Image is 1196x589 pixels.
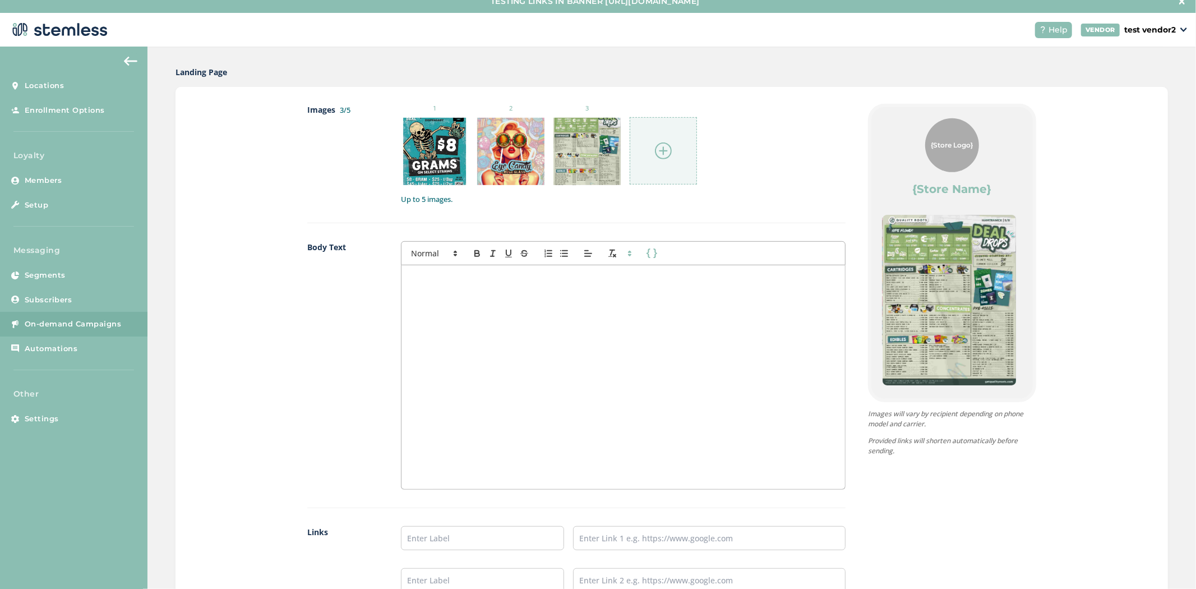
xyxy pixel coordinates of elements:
[25,294,72,306] span: Subscribers
[401,194,846,205] label: Up to 5 images.
[307,104,378,205] label: Images
[25,175,62,186] span: Members
[931,140,973,150] span: {Store Logo}
[553,118,621,185] img: 2Q==
[25,319,122,330] span: On-demand Campaigns
[25,200,49,211] span: Setup
[655,142,672,159] img: icon-circle-plus-45441306.svg
[25,343,78,355] span: Automations
[307,241,378,489] label: Body Text
[1049,24,1068,36] span: Help
[1180,27,1187,32] img: icon_down-arrow-small-66adaf34.svg
[401,104,468,113] small: 1
[176,66,227,78] label: Landing Page
[1081,24,1120,36] div: VENDOR
[124,57,137,66] img: icon-arrow-back-accent-c549486e.svg
[553,104,621,113] small: 3
[1124,24,1176,36] p: test vendor2
[1140,535,1196,589] iframe: Chat Widget
[477,104,544,113] small: 2
[868,436,1036,456] p: Provided links will shorten automatically before sending.
[1040,26,1046,33] img: icon-help-white-03924b79.svg
[883,215,1016,385] img: 2Q==
[9,19,108,41] img: logo-dark-0685b13c.svg
[573,526,846,550] input: Enter Link 1 e.g. https://www.google.com
[913,181,992,197] label: {Store Name}
[25,80,64,91] span: Locations
[401,118,468,185] img: 9k=
[25,413,59,425] span: Settings
[477,118,544,185] img: Z
[340,105,350,115] label: 3/5
[25,270,66,281] span: Segments
[401,526,565,550] input: Enter Label
[25,105,105,116] span: Enrollment Options
[868,409,1036,429] p: Images will vary by recipient depending on phone model and carrier.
